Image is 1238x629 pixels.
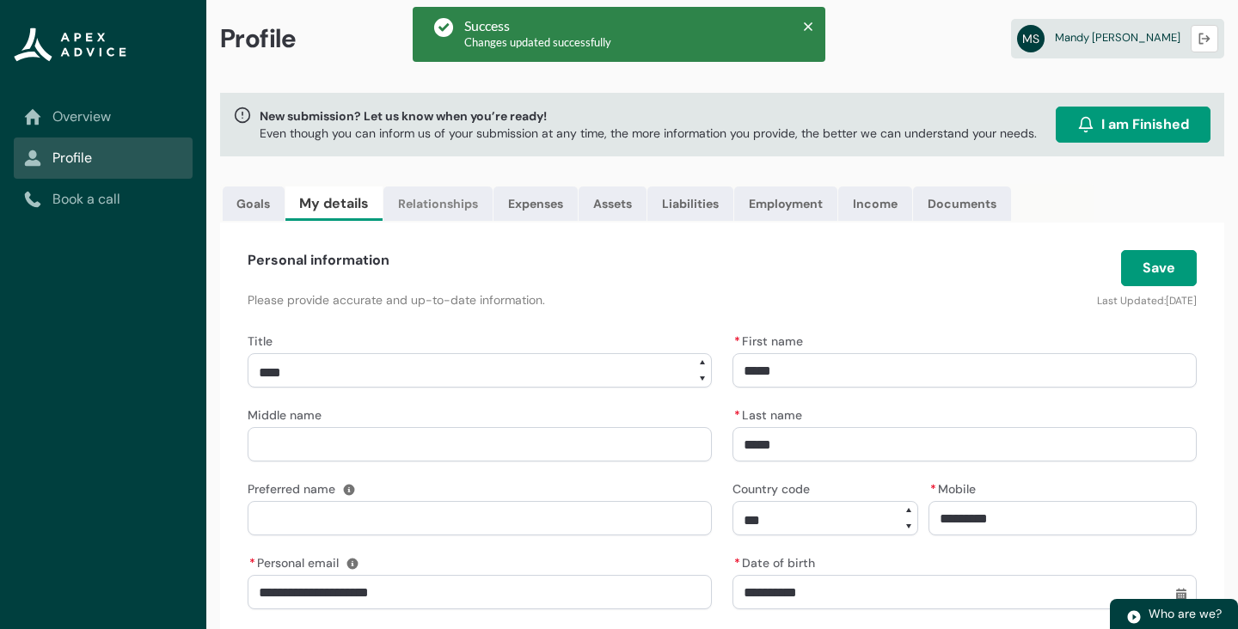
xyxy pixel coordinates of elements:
[24,189,182,210] a: Book a call
[24,107,182,127] a: Overview
[734,333,740,349] abbr: required
[1121,250,1197,286] button: Save
[464,17,611,34] div: Success
[734,407,740,423] abbr: required
[464,35,611,49] span: Changes updated successfully
[285,186,383,221] a: My details
[1149,606,1222,621] span: Who are we?
[838,186,912,221] a: Income
[930,481,936,497] abbr: required
[579,186,647,221] a: Assets
[732,481,810,497] span: Country code
[248,333,273,349] span: Title
[734,186,837,221] a: Employment
[248,250,389,271] h4: Personal information
[1077,116,1094,133] img: alarm.svg
[1097,294,1166,308] lightning-formatted-text: Last Updated:
[913,186,1011,221] a: Documents
[24,148,182,168] a: Profile
[1056,107,1210,143] button: I am Finished
[1126,609,1142,625] img: play.svg
[1101,114,1189,135] span: I am Finished
[1017,25,1045,52] abbr: MS
[647,186,733,221] a: Liabilities
[929,477,983,498] label: Mobile
[220,22,297,55] span: Profile
[383,186,493,221] a: Relationships
[1011,19,1224,58] a: MSMandy [PERSON_NAME]
[14,96,193,220] nav: Sub page
[493,186,578,221] a: Expenses
[732,329,810,350] label: First name
[248,291,873,308] p: Please provide accurate and up-to-date information.
[732,403,809,424] label: Last name
[14,27,126,62] img: Apex Advice Group
[248,477,342,498] label: Preferred name
[734,555,740,571] abbr: required
[248,551,346,571] label: Personal email
[1191,25,1218,52] button: Logout
[1166,294,1197,308] lightning-formatted-date-time: [DATE]
[249,555,255,571] abbr: required
[732,551,822,571] label: Date of birth
[260,125,1037,142] p: Even though you can inform us of your submission at any time, the more information you provide, t...
[260,107,1037,125] span: New submission? Let us know when you’re ready!
[248,403,328,424] label: Middle name
[1055,30,1180,45] span: Mandy [PERSON_NAME]
[223,186,285,221] a: Goals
